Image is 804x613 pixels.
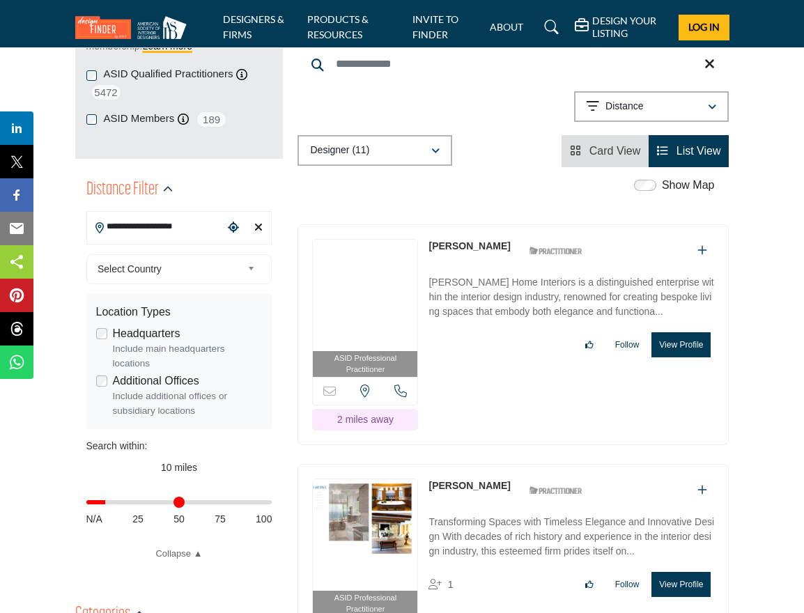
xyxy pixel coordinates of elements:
span: ASID Professional Practitioner [316,352,415,375]
div: Followers [428,576,453,593]
button: Distance [574,91,729,122]
a: ABOUT [490,21,523,33]
span: 75 [215,512,226,527]
div: Search within: [86,439,272,453]
div: DESIGN YOUR LISTING [575,15,668,40]
span: 25 [132,512,144,527]
label: ASID Members [104,111,175,127]
a: [PERSON_NAME] Home Interiors is a distinguished enterprise within the interior design industry, r... [428,267,714,322]
label: Headquarters [113,325,180,342]
p: Designer (11) [310,143,369,157]
button: Like listing [576,573,603,596]
img: Douglas Greiwe [313,479,417,591]
span: 1 [447,578,453,590]
span: 100 [256,512,272,527]
span: List View [677,145,721,157]
a: PRODUCTS & RESOURCES [307,13,369,40]
input: Search Keyword [297,47,729,81]
button: Log In [679,15,729,40]
img: John Harrison [313,240,417,351]
div: Location Types [96,304,263,320]
p: Douglas Greiwe [428,479,510,493]
a: INVITE TO FINDER [412,13,458,40]
a: Search [531,16,568,38]
li: List View [649,135,729,167]
a: [PERSON_NAME] [428,240,510,251]
input: ASID Qualified Practitioners checkbox [86,70,97,81]
img: ASID Qualified Practitioners Badge Icon [524,482,587,499]
a: View List [657,145,720,157]
span: Card View [589,145,641,157]
a: Add To List [697,245,707,256]
span: 50 [173,512,185,527]
button: View Profile [651,332,711,357]
span: 189 [196,111,227,128]
button: Like listing [576,333,603,357]
div: Include main headquarters locations [113,342,263,371]
button: Follow [606,573,649,596]
p: John Harrison [428,239,510,254]
h5: DESIGN YOUR LISTING [592,15,668,40]
span: Log In [688,21,720,33]
img: ASID Qualified Practitioners Badge Icon [524,242,587,260]
input: ASID Members checkbox [86,114,97,125]
a: Add To List [697,484,707,496]
div: Include additional offices or subsidiary locations [113,389,263,418]
p: Distance [605,100,643,114]
input: Search Location [87,213,224,240]
button: View Profile [651,572,711,597]
a: Collapse ▲ [86,547,272,561]
p: Transforming Spaces with Timeless Elegance and Innovative Design With decades of rich history and... [428,515,714,561]
li: Card View [562,135,649,167]
label: Additional Offices [113,373,199,389]
h2: Distance Filter [86,178,159,203]
div: Clear search location [249,213,268,243]
img: Site Logo [75,16,194,39]
a: [PERSON_NAME] [428,480,510,491]
span: Select Country [98,261,242,277]
a: Transforming Spaces with Timeless Elegance and Innovative Design With decades of rich history and... [428,506,714,561]
label: ASID Qualified Practitioners [104,66,233,82]
button: Follow [606,333,649,357]
button: Designer (11) [297,135,452,166]
span: 5472 [91,84,122,101]
div: Choose your current location [224,213,242,243]
span: 10 miles [161,462,197,473]
a: View Card [570,145,640,157]
a: DESIGNERS & FIRMS [223,13,284,40]
a: ASID Professional Practitioner [313,240,417,377]
label: Show Map [662,177,715,194]
span: 2 miles away [337,414,394,425]
span: N/A [86,512,102,527]
p: [PERSON_NAME] Home Interiors is a distinguished enterprise within the interior design industry, r... [428,275,714,322]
